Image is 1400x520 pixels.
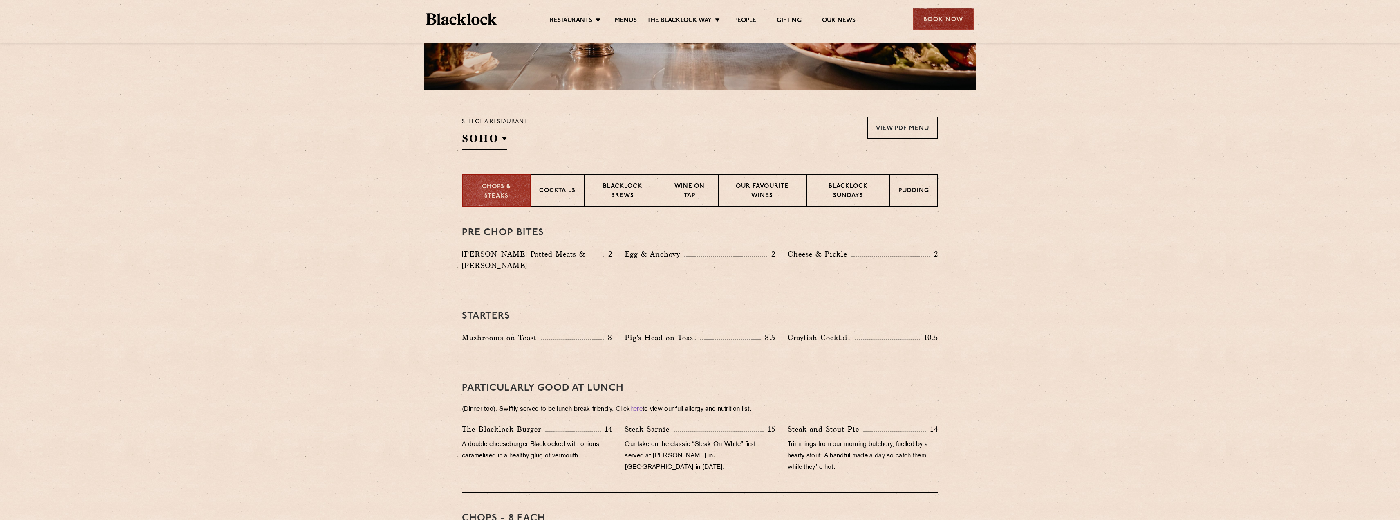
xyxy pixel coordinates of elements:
[462,423,545,435] p: The Blacklock Burger
[822,17,856,26] a: Our News
[604,249,612,259] p: 2
[462,383,938,394] h3: PARTICULARLY GOOD AT LUNCH
[788,439,938,473] p: Trimmings from our morning butchery, fuelled by a hearty stout. A handful made a day so catch the...
[462,404,938,415] p: (Dinner too). Swiftly served to be lunch-break-friendly. Click to view our full allergy and nutri...
[767,249,775,259] p: 2
[788,423,863,435] p: Steak and Stout Pie
[593,182,652,201] p: Blacklock Brews
[462,117,528,127] p: Select a restaurant
[625,248,684,260] p: Egg & Anchovy
[604,332,612,343] p: 8
[601,424,613,434] p: 14
[761,332,775,343] p: 8.5
[920,332,938,343] p: 10.5
[462,248,603,271] p: [PERSON_NAME] Potted Meats & [PERSON_NAME]
[550,17,592,26] a: Restaurants
[764,424,775,434] p: 15
[788,332,855,343] p: Crayfish Cocktail
[647,17,712,26] a: The Blacklock Way
[625,439,775,473] p: Our take on the classic “Steak-On-White” first served at [PERSON_NAME] in [GEOGRAPHIC_DATA] in [D...
[867,117,938,139] a: View PDF Menu
[462,131,507,150] h2: SOHO
[462,311,938,322] h3: Starters
[913,8,974,30] div: Book Now
[462,332,541,343] p: Mushrooms on Toast
[727,182,797,201] p: Our favourite wines
[930,249,938,259] p: 2
[625,332,700,343] p: Pig's Head on Toast
[625,423,674,435] p: Steak Sarnie
[734,17,756,26] a: People
[615,17,637,26] a: Menus
[426,13,497,25] img: BL_Textured_Logo-footer-cropped.svg
[815,182,881,201] p: Blacklock Sundays
[630,406,643,412] a: here
[539,187,576,197] p: Cocktails
[462,439,612,462] p: A double cheeseburger Blacklocked with onions caramelised in a healthy glug of vermouth.
[670,182,710,201] p: Wine on Tap
[898,187,929,197] p: Pudding
[777,17,801,26] a: Gifting
[926,424,938,434] p: 14
[471,182,522,201] p: Chops & Steaks
[788,248,851,260] p: Cheese & Pickle
[462,227,938,238] h3: Pre Chop Bites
